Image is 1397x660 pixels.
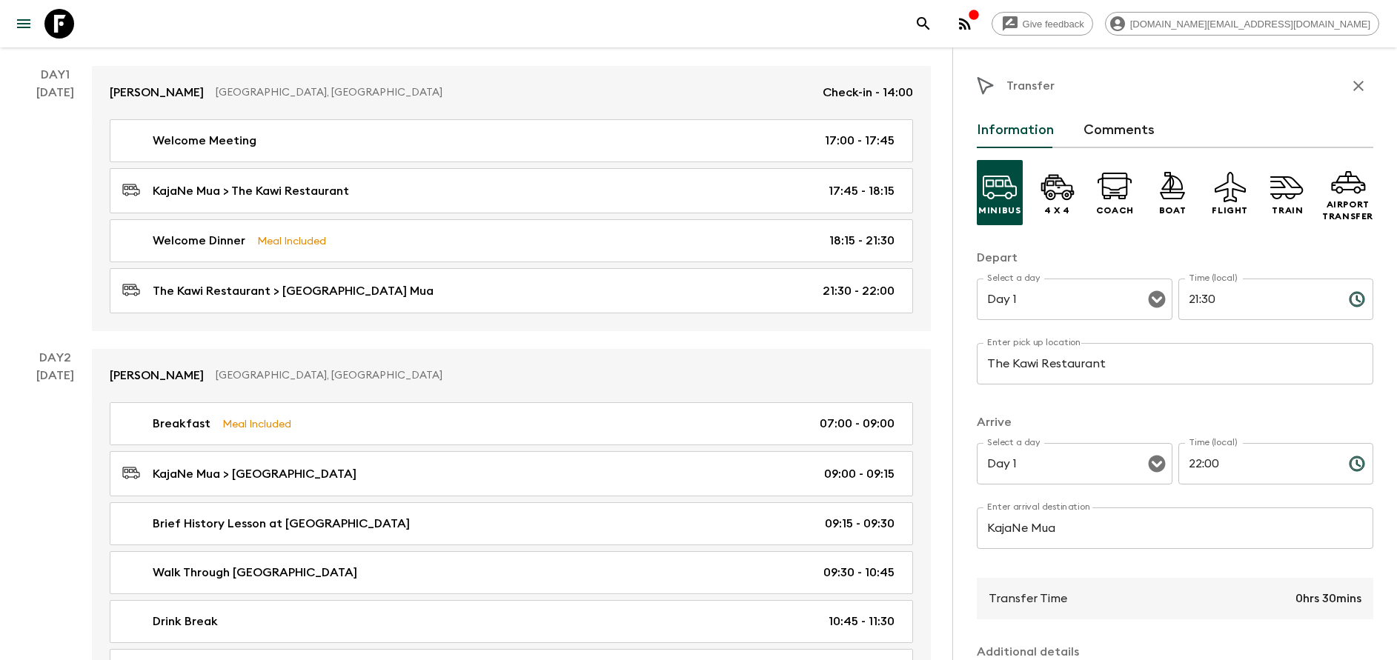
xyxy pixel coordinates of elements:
p: Depart [977,249,1373,267]
p: Train [1272,204,1303,216]
span: [DOMAIN_NAME][EMAIL_ADDRESS][DOMAIN_NAME] [1122,19,1378,30]
p: Meal Included [222,416,291,432]
a: The Kawi Restaurant > [GEOGRAPHIC_DATA] Mua21:30 - 22:00 [110,268,913,313]
p: KajaNe Mua > The Kawi Restaurant [153,182,349,200]
button: menu [9,9,39,39]
button: search adventures [909,9,938,39]
a: KajaNe Mua > The Kawi Restaurant17:45 - 18:15 [110,168,913,213]
a: Welcome DinnerMeal Included18:15 - 21:30 [110,219,913,262]
input: hh:mm [1178,443,1337,484]
p: Breakfast [153,415,210,433]
p: Drink Break [153,613,218,630]
label: Time (local) [1189,436,1237,449]
label: Enter arrival destination [987,501,1091,513]
p: 07:00 - 09:00 [820,415,895,433]
p: Transfer Time [989,590,1067,607]
p: Coach [1096,204,1134,216]
button: Open [1147,289,1167,310]
a: Drink Break10:45 - 11:30 [110,600,913,643]
p: Welcome Meeting [153,132,256,150]
label: Select a day [987,272,1040,284]
p: Brief History Lesson at [GEOGRAPHIC_DATA] [153,515,410,533]
a: [PERSON_NAME][GEOGRAPHIC_DATA], [GEOGRAPHIC_DATA]Check-in - 14:00 [92,66,931,119]
a: KajaNe Mua > [GEOGRAPHIC_DATA]09:00 - 09:15 [110,451,913,496]
label: Time (local) [1189,272,1237,284]
p: Minibus [978,204,1021,216]
p: Check-in - 14:00 [823,84,913,101]
p: Day 1 [18,66,92,84]
p: 09:15 - 09:30 [825,515,895,533]
a: BreakfastMeal Included07:00 - 09:00 [110,402,913,445]
p: Welcome Dinner [153,232,245,250]
p: [GEOGRAPHIC_DATA], [GEOGRAPHIC_DATA] [216,368,901,383]
p: Transfer [1006,77,1055,95]
p: Boat [1159,204,1186,216]
input: hh:mm [1178,279,1337,320]
button: Choose time, selected time is 10:00 PM [1342,449,1372,479]
p: Flight [1212,204,1248,216]
p: 4 x 4 [1044,204,1070,216]
button: Comments [1084,113,1155,148]
p: The Kawi Restaurant > [GEOGRAPHIC_DATA] Mua [153,282,434,300]
p: [PERSON_NAME] [110,84,204,101]
button: Choose time, selected time is 9:30 PM [1342,284,1372,314]
p: 17:00 - 17:45 [825,132,895,150]
button: Information [977,113,1054,148]
p: 09:30 - 10:45 [823,564,895,581]
p: [PERSON_NAME] [110,367,204,384]
p: [GEOGRAPHIC_DATA], [GEOGRAPHIC_DATA] [216,85,811,100]
p: Walk Through [GEOGRAPHIC_DATA] [153,564,357,581]
p: Arrive [977,413,1373,431]
p: Airport Transfer [1322,199,1373,222]
p: 21:30 - 22:00 [823,282,895,300]
p: KajaNe Mua > [GEOGRAPHIC_DATA] [153,465,356,483]
div: [DOMAIN_NAME][EMAIL_ADDRESS][DOMAIN_NAME] [1105,12,1379,36]
a: [PERSON_NAME][GEOGRAPHIC_DATA], [GEOGRAPHIC_DATA] [92,349,931,402]
p: 0hrs 30mins [1295,590,1361,607]
p: Day 2 [18,349,92,367]
a: Give feedback [992,12,1093,36]
a: Brief History Lesson at [GEOGRAPHIC_DATA]09:15 - 09:30 [110,502,913,545]
div: [DATE] [36,84,74,331]
p: 09:00 - 09:15 [824,465,895,483]
p: Meal Included [257,233,326,249]
label: Select a day [987,436,1040,449]
label: Enter pick up location [987,336,1081,349]
p: 18:15 - 21:30 [829,232,895,250]
p: 17:45 - 18:15 [829,182,895,200]
span: Give feedback [1015,19,1092,30]
button: Open [1147,453,1167,474]
p: 10:45 - 11:30 [829,613,895,630]
a: Welcome Meeting17:00 - 17:45 [110,119,913,162]
a: Walk Through [GEOGRAPHIC_DATA]09:30 - 10:45 [110,551,913,594]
